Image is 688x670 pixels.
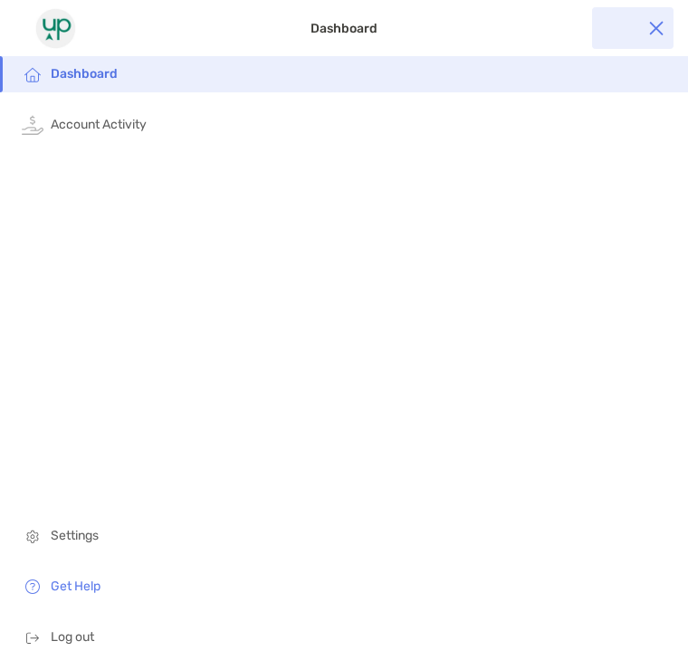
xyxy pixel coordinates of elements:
[51,56,672,92] span: Dashboard
[311,21,377,36] div: Dashboard
[51,107,672,143] span: Account Activity
[22,63,43,85] img: household icon
[51,518,672,554] span: Settings
[51,569,672,605] span: Get Help
[22,114,43,136] img: activity icon
[22,525,43,547] img: settings icon
[22,627,43,648] img: logout icon
[22,576,43,598] img: get-help icon
[51,619,672,656] span: Log out
[14,8,96,49] img: Zoe Logo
